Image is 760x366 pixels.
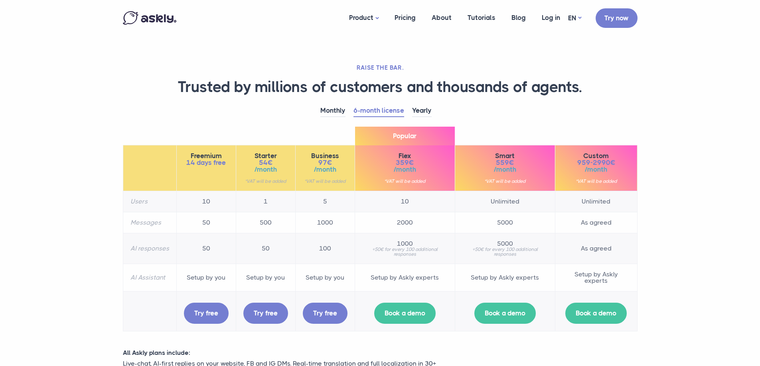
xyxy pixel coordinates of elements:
span: /month [462,166,548,173]
img: Askly [123,11,176,25]
span: Flex [362,153,448,159]
td: 1 [236,191,295,212]
span: Custom [563,153,630,159]
td: 5 [295,191,355,212]
td: 500 [236,212,295,233]
a: Log in [534,2,568,33]
a: Try free [184,303,229,324]
strong: All Askly plans include: [123,349,190,356]
small: *VAT will be added [362,179,448,184]
span: 959-2990€ [563,159,630,166]
span: 54€ [243,159,288,166]
a: Pricing [387,2,424,33]
span: 5000 [462,241,548,247]
a: Book a demo [474,303,536,324]
span: Business [303,153,347,159]
td: 10 [355,191,455,212]
h1: Trusted by millions of customers and thousands of agents. [123,78,638,97]
span: 559€ [462,159,548,166]
a: Book a demo [565,303,627,324]
a: Try now [596,8,638,28]
td: 100 [295,233,355,264]
a: About [424,2,460,33]
a: Yearly [412,105,432,117]
span: Smart [462,153,548,159]
span: /month [303,166,347,173]
span: 359€ [362,159,448,166]
td: Setup by Askly experts [355,264,455,291]
small: +50€ for every 100 additional responses [362,247,448,256]
td: Setup by Askly experts [555,264,637,291]
th: AI responses [123,233,176,264]
span: 1000 [362,241,448,247]
a: Book a demo [374,303,436,324]
a: Monthly [320,105,345,117]
a: EN [568,12,581,24]
span: Starter [243,153,288,159]
span: Freemium [184,153,229,159]
a: Product [341,2,387,34]
th: Users [123,191,176,212]
td: Setup by you [295,264,355,291]
small: *VAT will be added [563,179,630,184]
td: 50 [236,233,295,264]
td: Setup by Askly experts [455,264,555,291]
small: *VAT will be added [462,179,548,184]
td: 2000 [355,212,455,233]
td: 5000 [455,212,555,233]
td: 10 [176,191,236,212]
small: *VAT will be added [243,179,288,184]
td: Setup by you [176,264,236,291]
span: 14 days free [184,159,229,166]
h2: RAISE THE BAR. [123,64,638,72]
th: Messages [123,212,176,233]
a: Try free [243,303,288,324]
a: Tutorials [460,2,503,33]
small: *VAT will be added [303,179,347,184]
span: 97€ [303,159,347,166]
td: 1000 [295,212,355,233]
a: Blog [503,2,534,33]
td: 50 [176,233,236,264]
span: /month [563,166,630,173]
span: As agreed [563,245,630,252]
td: Unlimited [555,191,637,212]
td: Setup by you [236,264,295,291]
a: 6-month license [353,105,404,117]
span: Popular [355,127,455,145]
span: /month [243,166,288,173]
td: Unlimited [455,191,555,212]
a: Try free [303,303,347,324]
span: /month [362,166,448,173]
td: As agreed [555,212,637,233]
td: 50 [176,212,236,233]
small: +50€ for every 100 additional responses [462,247,548,256]
th: AI Assistant [123,264,176,291]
